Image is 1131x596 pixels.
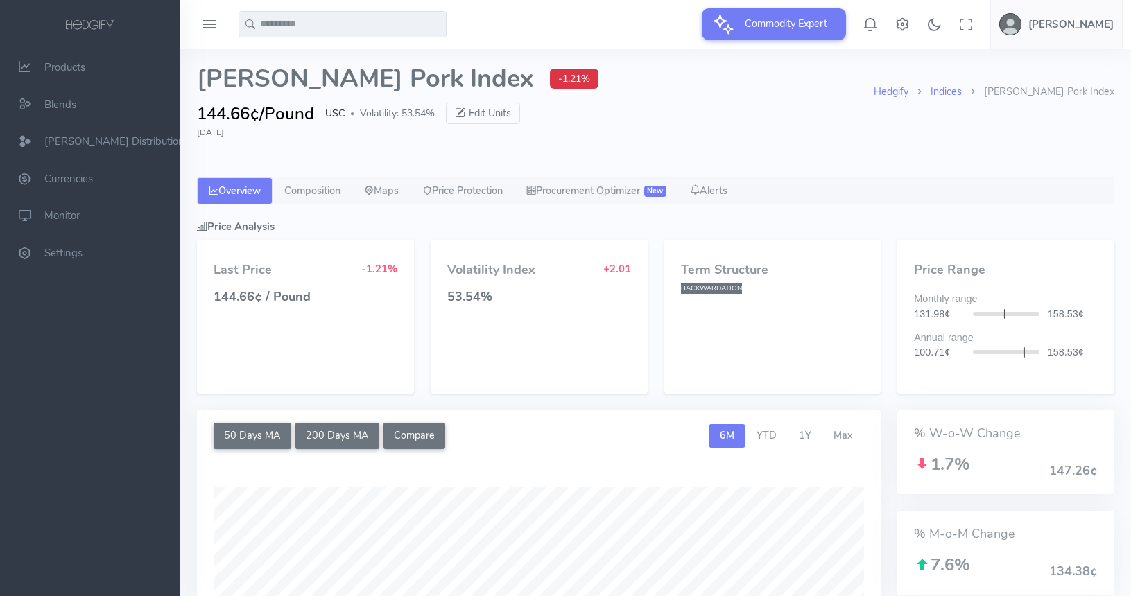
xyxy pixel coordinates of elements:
[681,283,742,294] span: BACKWARDATION
[1039,307,1106,322] div: 158.53¢
[906,331,1106,346] div: Annual range
[214,423,291,449] button: 50 Days MA
[325,106,345,121] span: USC
[214,263,272,277] h4: Last Price
[361,262,397,276] span: -1.21%
[383,423,446,449] button: Compare
[515,177,678,205] a: Procurement Optimizer
[757,428,777,442] span: YTD
[44,209,80,222] span: Monitor
[63,18,117,33] img: logo
[447,263,535,277] h4: Volatility Index
[197,126,1114,139] div: [DATE]
[999,13,1021,35] img: user-image
[799,428,811,442] span: 1Y
[914,554,970,576] span: 7.6%
[550,69,598,89] span: -1.21%
[914,427,1098,441] h4: % W-o-W Change
[44,172,93,186] span: Currencies
[360,106,435,121] span: Volatility: 53.54%
[197,101,314,126] span: 144.66¢/Pound
[914,453,970,475] span: 1.7%
[1028,19,1114,30] h5: [PERSON_NAME]
[197,221,1114,232] h5: Price Analysis
[914,527,1098,541] h4: % M-o-M Change
[352,177,411,205] a: Maps
[44,134,219,148] span: [PERSON_NAME] Distribution Blends
[411,177,515,205] a: Price Protection
[1049,565,1098,579] h4: 134.38¢
[931,85,962,98] a: Indices
[914,263,1098,277] h4: Price Range
[214,290,397,304] h4: 144.66¢ / Pound
[295,423,379,449] button: 200 Days MA
[962,85,1114,100] li: [PERSON_NAME] Pork Index
[702,8,846,40] button: Commodity Expert
[603,262,631,276] span: +2.01
[446,103,520,125] button: Edit Units
[44,98,76,112] span: Blends
[447,290,631,304] h4: 53.54%
[273,177,352,205] a: Composition
[906,345,972,360] div: 100.71¢
[644,186,666,197] span: New
[44,246,83,260] span: Settings
[197,65,533,93] span: [PERSON_NAME] Pork Index
[1039,345,1106,360] div: 158.53¢
[906,292,1106,307] div: Monthly range
[834,428,853,442] span: Max
[197,177,273,205] a: Overview
[736,8,836,39] span: Commodity Expert
[874,85,908,98] a: Hedgify
[720,428,734,442] span: 6M
[678,177,739,205] a: Alerts
[1049,464,1098,478] h4: 147.26¢
[44,60,85,74] span: Products
[702,17,846,30] a: Commodity Expert
[350,110,354,117] span: ●
[906,307,972,322] div: 131.98¢
[681,263,865,277] h4: Term Structure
